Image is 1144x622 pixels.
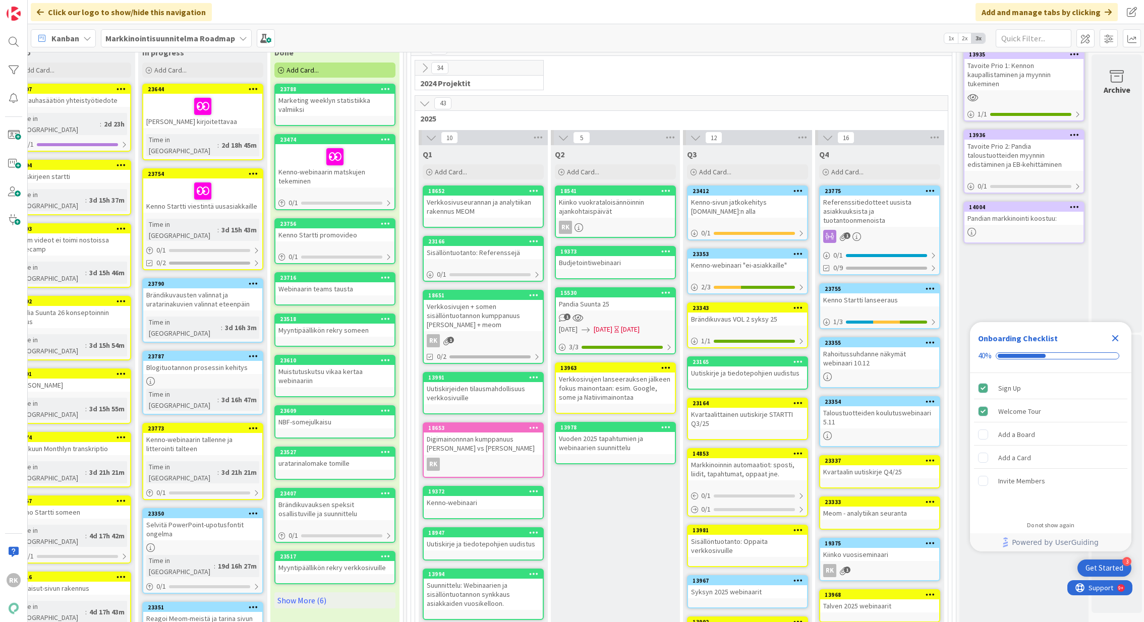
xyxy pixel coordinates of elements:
div: Click our logo to show/hide this navigation [31,3,212,21]
div: 0/1 [424,268,543,281]
div: 23350 [143,509,262,518]
div: Meom videot ei toimi nostoissa basecamp [11,233,130,256]
div: 23716 [280,274,394,281]
div: 23610Muistutuskutsu vikaa kertaa webinaariin [275,356,394,387]
div: 23774Lokakuun Monthlyn transkriptio [11,433,130,455]
div: 0/1 [143,580,262,593]
div: Webinaarin teams tausta [275,282,394,295]
div: 23754Kenno Startti viestintä uusasiakkaille [143,169,262,213]
div: 23644 [143,85,262,94]
div: 23412Kenno-sivun jatkokehitys [DOMAIN_NAME]:n alla [688,186,807,218]
div: 3/3 [556,341,675,353]
div: 40% [978,351,992,360]
div: 23775Referenssitiedotteet uusista asiakkuuksista ja tuotantoonmenoista [820,186,939,227]
div: 23407 [275,489,394,498]
div: 23517 [275,552,394,561]
div: Sign Up [998,382,1021,394]
div: 18947Uutiskirje ja tiedotepohjien uudistus [424,528,543,550]
div: 23757 [11,496,130,506]
div: Kenno Startti viestintä uusasiakkaille [143,178,262,213]
div: 23790 [148,280,262,287]
div: Kenno-sivun jatkokehitys [DOMAIN_NAME]:n alla [688,196,807,218]
div: 13978Vuoden 2025 tapahtumien ja webinaarien suunnittelu [556,423,675,454]
div: 18947 [424,528,543,537]
div: 23518 [280,316,394,323]
div: 23787 [148,353,262,360]
div: Myyntipäällikön rekry someen [275,324,394,337]
div: 19372 [424,487,543,496]
div: Time in [GEOGRAPHIC_DATA] [146,219,217,241]
div: 23756Kenno Startti promovideo [275,219,394,241]
div: 0/1 [275,251,394,263]
div: Close Checklist [1107,330,1123,346]
div: 3d 15h 46m [87,267,127,278]
div: 13967Syksyn 2025 webinaarit [688,576,807,598]
div: 23351 [143,603,262,612]
div: 23333 [820,497,939,507]
div: 23165 [693,358,807,365]
div: 23793 [11,224,130,233]
div: 23755 [820,284,939,293]
div: 3d 16h 3m [222,322,259,333]
span: 0 / 1 [289,198,298,208]
span: 0 / 1 [701,228,711,238]
div: 23343 [688,303,807,313]
div: 23474 [280,136,394,143]
div: Checklist progress: 40% [978,351,1123,360]
div: 23807 [11,85,130,94]
div: 18652 [428,188,543,195]
div: 13936Tavoite Prio 2: Pandia taloustuotteiden myynnin edistäminen ja EB-kehittäminen [964,131,1083,171]
div: Time in [GEOGRAPHIC_DATA] [146,134,217,156]
div: 23773 [143,424,262,433]
div: 23807 [16,86,130,93]
img: Visit kanbanzone.com [7,7,21,21]
div: 14853Markkinoinnin automaatiot: sposti, liidit, tapahtumat, oppaat jne. [688,449,807,480]
div: 23355Rahoitussuhdanne näkymät webinaari 10.12 [820,338,939,369]
div: 15530Pandia Suunta 25 [556,288,675,310]
div: 13936 [964,131,1083,140]
span: 10 [441,132,458,144]
div: 23350Selvitä PowerPoint-upotusfontit ongelma [143,509,262,540]
div: Time in [GEOGRAPHIC_DATA] [14,113,100,135]
div: Verkkosivujen + somen sisällöntuotannon kumppanuus [PERSON_NAME] + meom [424,300,543,331]
div: 15530 [560,289,675,296]
div: Do not show again [1027,521,1074,529]
div: 1/3 [820,316,939,328]
div: Brändikuvausten valinnat ja uratarinakuvien valinnat eteenpäin [143,288,262,310]
div: 23716Webinaarin teams tausta [275,273,394,295]
span: 1 / 1 [701,336,711,346]
a: Show More (6) [274,592,395,608]
div: 23644[PERSON_NAME] kirjoitettavaa [143,85,262,128]
div: Blogituotannon prosessin kehitys [143,361,262,374]
div: 23166 [424,237,543,246]
div: 14004 [964,203,1083,212]
span: 0 / 1 [289,252,298,262]
div: Sign Up is complete. [974,377,1127,399]
span: 0/9 [833,263,843,273]
div: 13935 [969,51,1083,58]
div: Sininauhasäätiön yhteistyötiedote [11,94,130,107]
div: 3 [1122,557,1131,566]
span: 0/2 [156,258,166,268]
span: 2024 Projektit [420,78,531,88]
div: Rahoitussuhdanne näkymät webinaari 10.12 [820,347,939,369]
div: 13991 [424,373,543,382]
div: Add and manage tabs by clicking [976,3,1118,21]
div: 23353 [688,250,807,259]
div: Sisällöntuotanto: Referenssejä [424,246,543,259]
div: Brändikuvaus VOL 2 syksy 25 [688,313,807,326]
div: 14004 [969,204,1083,211]
div: Uutiskirjeen startti [11,170,130,183]
div: 23791 [11,369,130,379]
span: 3 / 3 [569,342,579,352]
span: : [217,140,219,151]
span: Support [21,2,46,14]
div: 23353Kenno-webinaari "ei-asiakkaille" [688,250,807,272]
div: Tavoite Prio 2: Pandia taloustuotteiden myynnin edistäminen ja EB-kehittäminen [964,140,1083,171]
div: 23527uratarinalomake tomille [275,448,394,470]
span: Add Card... [435,167,467,176]
div: Add a Card [998,452,1031,464]
div: Uutiskirje ja tiedotepohjien uudistus [688,366,807,380]
div: 23412 [693,188,807,195]
div: 23164Kvartaalittainen uutiskirje STARTTI Q3/25 [688,399,807,430]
